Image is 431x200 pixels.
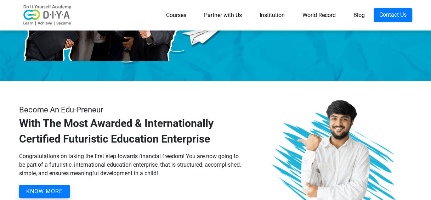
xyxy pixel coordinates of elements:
a: Partner with Us [195,8,251,22]
button: KNOW MORE [19,185,70,198]
a: Contact Us [374,8,412,22]
a: World Record [294,8,345,22]
div: Congratulations on taking the first step towards financial freedom! You are now going to be part ... [19,152,244,178]
a: Institution [251,8,294,22]
a: Blog [345,8,374,22]
a: Courses [157,8,195,22]
h1: With The Most Awarded & Internationally Certified Futuristic Education Enterprise [19,116,244,147]
div: Become An Edu-Preneur [19,104,244,116]
img: logo-v2.png [19,5,76,26]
